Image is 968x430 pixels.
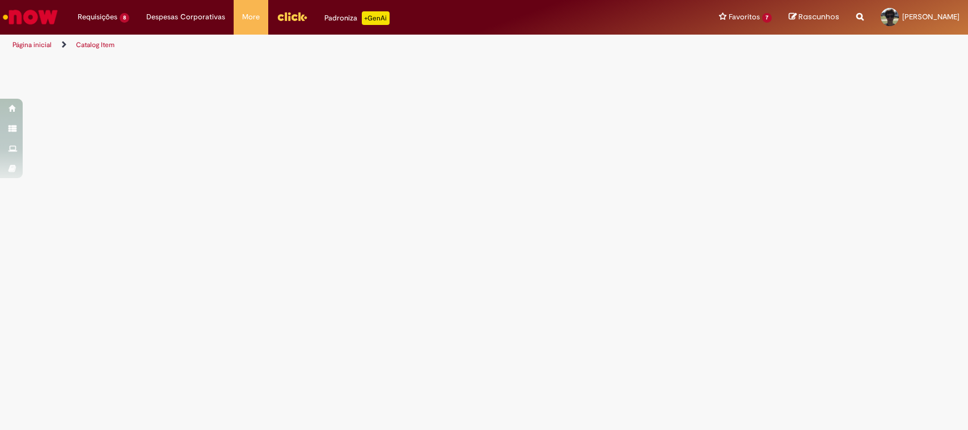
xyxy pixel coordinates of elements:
[9,35,637,56] ul: Trilhas de página
[789,12,839,23] a: Rascunhos
[324,11,390,25] div: Padroniza
[1,6,60,28] img: ServiceNow
[146,11,225,23] span: Despesas Corporativas
[277,8,307,25] img: click_logo_yellow_360x200.png
[902,12,959,22] span: [PERSON_NAME]
[12,40,52,49] a: Página inicial
[798,11,839,22] span: Rascunhos
[120,13,129,23] span: 8
[362,11,390,25] p: +GenAi
[76,40,115,49] a: Catalog Item
[78,11,117,23] span: Requisições
[762,13,772,23] span: 7
[242,11,260,23] span: More
[729,11,760,23] span: Favoritos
